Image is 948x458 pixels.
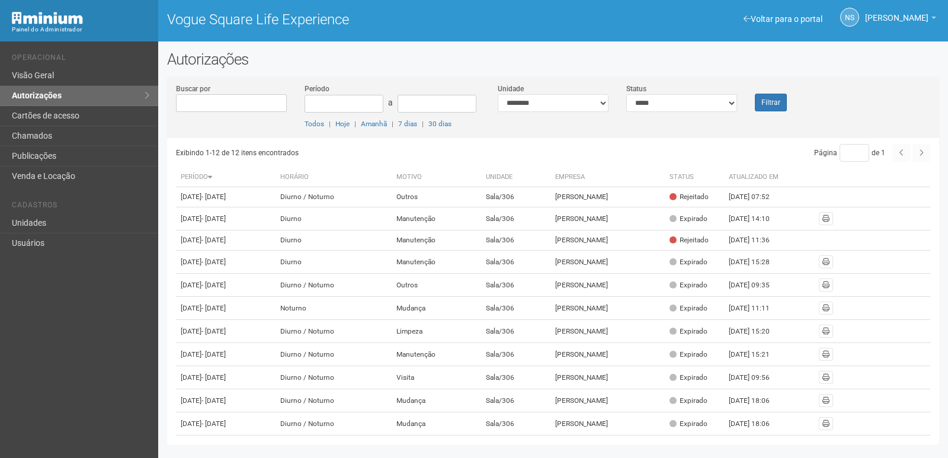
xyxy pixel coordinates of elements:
[392,297,481,320] td: Mudança
[176,343,276,366] td: [DATE]
[276,207,392,230] td: Diurno
[724,251,789,274] td: [DATE] 15:28
[392,187,481,207] td: Outros
[481,187,550,207] td: Sala/306
[724,320,789,343] td: [DATE] 15:20
[670,303,707,313] div: Expirado
[392,230,481,251] td: Manutenção
[724,274,789,297] td: [DATE] 09:35
[392,251,481,274] td: Manutenção
[176,168,276,187] th: Período
[176,144,553,162] div: Exibindo 1-12 de 12 itens encontrados
[481,389,550,412] td: Sala/306
[392,120,393,128] span: |
[392,274,481,297] td: Outros
[481,366,550,389] td: Sala/306
[865,15,936,24] a: [PERSON_NAME]
[176,230,276,251] td: [DATE]
[176,320,276,343] td: [DATE]
[670,280,707,290] div: Expirado
[388,98,393,107] span: a
[201,258,226,266] span: - [DATE]
[392,207,481,230] td: Manutenção
[354,120,356,128] span: |
[670,350,707,360] div: Expirado
[392,320,481,343] td: Limpeza
[176,251,276,274] td: [DATE]
[276,366,392,389] td: Diurno / Noturno
[550,207,664,230] td: [PERSON_NAME]
[176,389,276,412] td: [DATE]
[481,412,550,435] td: Sala/306
[665,168,724,187] th: Status
[167,12,545,27] h1: Vogue Square Life Experience
[428,120,451,128] a: 30 dias
[481,297,550,320] td: Sala/306
[550,187,664,207] td: [PERSON_NAME]
[305,84,329,94] label: Período
[176,412,276,435] td: [DATE]
[276,187,392,207] td: Diurno / Noturno
[201,281,226,289] span: - [DATE]
[724,207,789,230] td: [DATE] 14:10
[276,412,392,435] td: Diurno / Noturno
[392,366,481,389] td: Visita
[550,343,664,366] td: [PERSON_NAME]
[724,297,789,320] td: [DATE] 11:11
[276,297,392,320] td: Noturno
[481,207,550,230] td: Sala/306
[550,297,664,320] td: [PERSON_NAME]
[201,373,226,382] span: - [DATE]
[176,274,276,297] td: [DATE]
[422,120,424,128] span: |
[201,396,226,405] span: - [DATE]
[481,343,550,366] td: Sala/306
[201,350,226,358] span: - [DATE]
[550,320,664,343] td: [PERSON_NAME]
[550,251,664,274] td: [PERSON_NAME]
[481,230,550,251] td: Sala/306
[201,419,226,428] span: - [DATE]
[201,214,226,223] span: - [DATE]
[724,168,789,187] th: Atualizado em
[12,201,149,213] li: Cadastros
[670,235,709,245] div: Rejeitado
[481,320,550,343] td: Sala/306
[550,168,664,187] th: Empresa
[814,149,885,157] span: Página de 1
[392,343,481,366] td: Manutenção
[201,236,226,244] span: - [DATE]
[392,412,481,435] td: Mudança
[176,84,210,94] label: Buscar por
[335,120,350,128] a: Hoje
[865,2,928,23] span: Nicolle Silva
[276,389,392,412] td: Diurno / Noturno
[670,373,707,383] div: Expirado
[670,214,707,224] div: Expirado
[176,366,276,389] td: [DATE]
[670,419,707,429] div: Expirado
[481,168,550,187] th: Unidade
[481,251,550,274] td: Sala/306
[755,94,787,111] button: Filtrar
[670,192,709,202] div: Rejeitado
[12,53,149,66] li: Operacional
[724,389,789,412] td: [DATE] 18:06
[481,274,550,297] td: Sala/306
[167,50,939,68] h2: Autorizações
[276,251,392,274] td: Diurno
[276,274,392,297] td: Diurno / Noturno
[626,84,646,94] label: Status
[12,12,83,24] img: Minium
[398,120,417,128] a: 7 dias
[176,297,276,320] td: [DATE]
[724,366,789,389] td: [DATE] 09:56
[12,24,149,35] div: Painel do Administrador
[329,120,331,128] span: |
[670,326,707,337] div: Expirado
[670,396,707,406] div: Expirado
[744,14,822,24] a: Voltar para o portal
[550,230,664,251] td: [PERSON_NAME]
[201,193,226,201] span: - [DATE]
[276,230,392,251] td: Diurno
